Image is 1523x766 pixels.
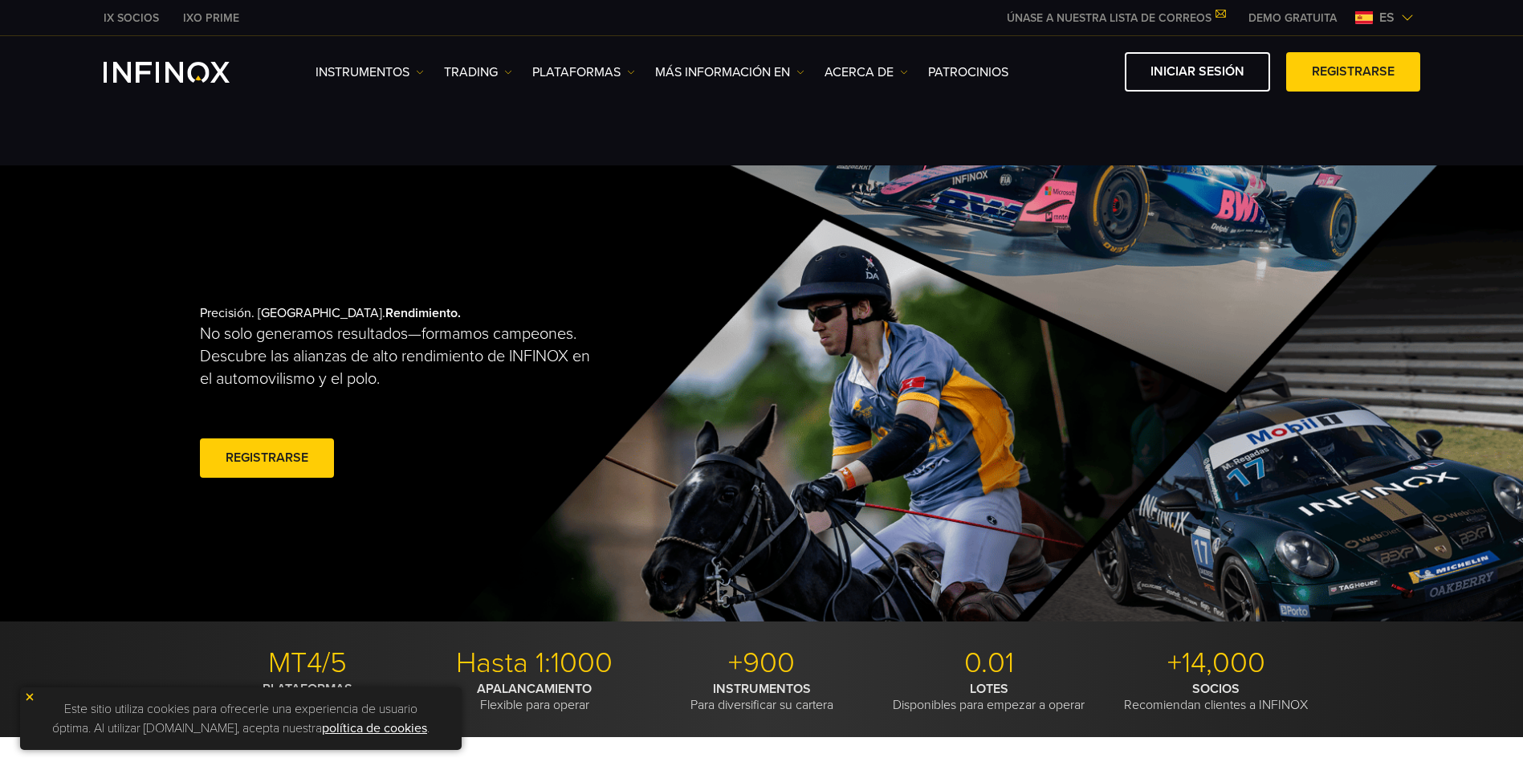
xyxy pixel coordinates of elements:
[28,695,454,742] p: Este sitio utiliza cookies para ofrecerle una experiencia de usuario óptima. Al utilizar [DOMAIN_...
[825,63,908,82] a: ACERCA DE
[1125,52,1270,92] a: Iniciar sesión
[444,63,512,82] a: TRADING
[1192,681,1240,697] strong: SOCIOS
[995,11,1236,25] a: ÚNASE A NUESTRA LISTA DE CORREOS
[200,279,706,507] div: Precisión. [GEOGRAPHIC_DATA].
[322,720,427,736] a: política de cookies
[1109,681,1324,713] p: Recomiendan clientes a INFINOX
[477,681,592,697] strong: APALANCAMIENTO
[1373,8,1401,27] span: es
[654,646,869,681] p: +900
[532,63,635,82] a: PLATAFORMAS
[1236,10,1349,26] a: INFINOX MENU
[104,62,267,83] a: INFINOX Logo
[654,681,869,713] p: Para diversificar su cartera
[1109,646,1324,681] p: +14,000
[882,681,1097,713] p: Disponibles para empezar a operar
[655,63,804,82] a: Más información en
[24,691,35,703] img: yellow close icon
[200,646,415,681] p: MT4/5
[200,323,605,390] p: No solo generamos resultados—formamos campeones. Descubre las alianzas de alto rendimiento de INF...
[92,10,171,26] a: INFINOX
[200,681,415,713] p: Con modernas herramientas de trading
[385,305,461,321] strong: Rendimiento.
[200,438,334,478] a: Registrarse
[427,681,642,713] p: Flexible para operar
[427,646,642,681] p: Hasta 1:1000
[316,63,424,82] a: Instrumentos
[713,681,811,697] strong: INSTRUMENTOS
[882,646,1097,681] p: 0.01
[1286,52,1420,92] a: Registrarse
[171,10,251,26] a: INFINOX
[928,63,1008,82] a: Patrocinios
[263,681,352,697] strong: PLATAFORMAS
[970,681,1008,697] strong: LOTES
